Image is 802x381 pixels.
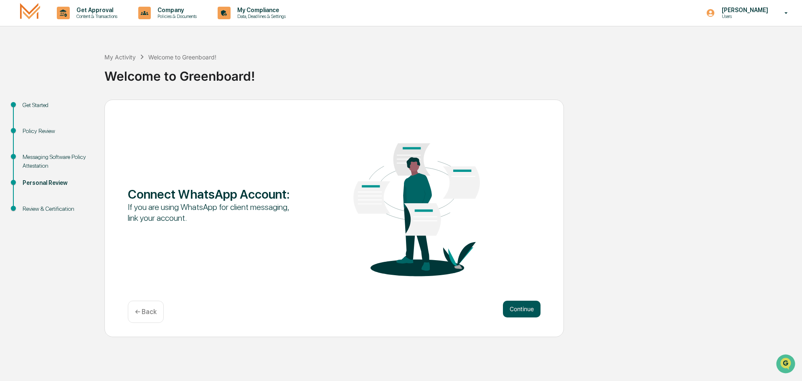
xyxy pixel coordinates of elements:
[135,308,157,316] p: ← Back
[23,101,91,110] div: Get Started
[23,205,91,213] div: Review & Certification
[8,122,15,129] div: 🔎
[104,54,136,61] div: My Activity
[23,153,91,170] div: Messaging Software Policy Attestation
[775,353,798,376] iframe: Open customer support
[28,64,137,72] div: Start new chat
[83,142,101,148] span: Pylon
[17,105,54,114] span: Preclearance
[334,118,499,290] img: Connect WhatsApp Account
[20,3,40,23] img: logo
[104,62,798,84] div: Welcome to Greenboard!
[128,187,293,202] div: Connect WhatsApp Account :
[8,18,152,31] p: How can we help?
[61,106,67,113] div: 🗄️
[28,72,106,79] div: We're available if you need us!
[8,106,15,113] div: 🖐️
[8,64,23,79] img: 1746055101610-c473b297-6a78-478c-a979-82029cc54cd1
[715,7,772,13] p: [PERSON_NAME]
[151,13,201,19] p: Policies & Documents
[231,7,290,13] p: My Compliance
[715,13,772,19] p: Users
[70,7,122,13] p: Get Approval
[5,118,56,133] a: 🔎Data Lookup
[70,13,122,19] p: Content & Transactions
[59,141,101,148] a: Powered byPylon
[503,301,541,317] button: Continue
[151,7,201,13] p: Company
[17,121,53,130] span: Data Lookup
[69,105,104,114] span: Attestations
[5,102,57,117] a: 🖐️Preclearance
[148,54,216,61] div: Welcome to Greenboard!
[128,202,293,223] div: If you are using WhatsApp for client messaging, link your account.
[231,13,290,19] p: Data, Deadlines & Settings
[57,102,107,117] a: 🗄️Attestations
[23,179,91,187] div: Personal Review
[23,127,91,136] div: Policy Review
[142,66,152,77] button: Start new chat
